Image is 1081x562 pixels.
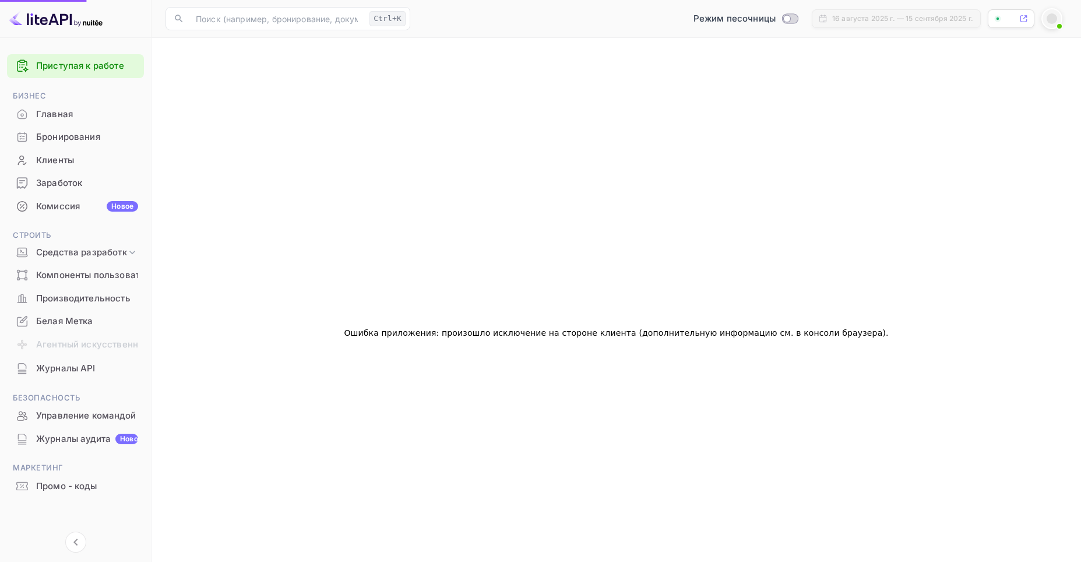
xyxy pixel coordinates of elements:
input: Поиск (например, бронирование, документация) [189,7,365,30]
ya-tr-span: Новое [120,434,142,443]
div: Приступая к работе [7,54,144,78]
ya-tr-span: Заработок [36,177,82,190]
a: Клиенты [7,149,144,171]
a: Журналы API [7,357,144,379]
div: Бронирования [7,126,144,149]
div: Средства разработки [7,243,144,263]
a: Управление командой [7,405,144,426]
ya-tr-span: Управление командой [36,409,136,423]
div: Журналы аудитаНовое [7,428,144,451]
a: Белая Метка [7,310,144,332]
ya-tr-span: Строить [13,230,51,240]
ya-tr-span: Приступая к работе [36,60,124,71]
a: Бронирования [7,126,144,147]
a: КомиссияНовое [7,195,144,217]
a: Главная [7,103,144,125]
div: КомиссияНовое [7,195,144,218]
a: Производительность [7,287,144,309]
div: Управление командой [7,405,144,427]
a: Приступая к работе [36,59,138,73]
div: Переключиться в производственный режим [689,12,802,26]
ya-tr-span: Ctrl+K [374,14,402,23]
div: Журналы API [7,357,144,380]
ya-tr-span: Журналы API [36,362,96,375]
div: Компоненты пользовательского интерфейса [7,264,144,287]
a: Заработок [7,172,144,194]
ya-tr-span: Главная [36,108,73,121]
div: Производительность [7,287,144,310]
ya-tr-span: Маркетинг [13,463,64,472]
ya-tr-span: Компоненты пользовательского интерфейса [36,269,237,282]
ya-tr-span: Производительность [36,292,131,305]
ya-tr-span: Бизнес [13,91,46,100]
div: Заработок [7,172,144,195]
img: Логотип LiteAPI [9,9,103,28]
ya-tr-span: . [886,328,889,338]
div: Промо - коды [7,475,144,498]
ya-tr-span: Новое [111,202,133,210]
ya-tr-span: Ошибка приложения: произошло исключение на стороне клиента (дополнительную информацию см. в консо... [344,328,886,338]
div: Клиенты [7,149,144,172]
ya-tr-span: Средства разработки [36,246,132,259]
a: Журналы аудитаНовое [7,428,144,449]
ya-tr-span: Комиссия [36,200,80,213]
a: Компоненты пользовательского интерфейса [7,264,144,286]
div: Главная [7,103,144,126]
ya-tr-span: Белая Метка [36,315,93,328]
ya-tr-span: Бронирования [36,131,100,144]
ya-tr-span: Промо - коды [36,480,97,493]
ya-tr-span: Режим песочницы [693,13,776,24]
ya-tr-span: 16 августа 2025 г. — 15 сентября 2025 г. [832,14,973,23]
button: Свернуть навигацию [65,532,86,553]
ya-tr-span: Безопасность [13,393,80,402]
ya-tr-span: Клиенты [36,154,74,167]
div: Белая Метка [7,310,144,333]
a: Промо - коды [7,475,144,497]
ya-tr-span: Журналы аудита [36,433,111,446]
